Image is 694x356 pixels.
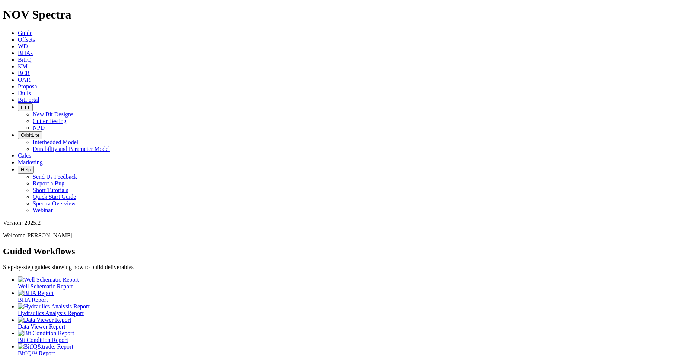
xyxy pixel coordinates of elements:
img: BitIQ&trade; Report [18,343,73,350]
p: Welcome [3,232,691,239]
span: OrbitLite [21,132,39,138]
a: Webinar [33,207,53,213]
a: Data Viewer Report Data Viewer Report [18,317,691,330]
a: Spectra Overview [33,200,76,207]
img: Well Schematic Report [18,276,79,283]
a: New Bit Designs [33,111,73,117]
div: Version: 2025.2 [3,220,691,226]
a: Offsets [18,36,35,43]
a: Guide [18,30,32,36]
img: Bit Condition Report [18,330,74,337]
img: BHA Report [18,290,54,297]
img: Hydraulics Analysis Report [18,303,90,310]
span: Bit Condition Report [18,337,68,343]
a: Quick Start Guide [33,194,76,200]
a: NPD [33,124,45,131]
button: Help [18,166,34,174]
a: BHAs [18,50,33,56]
a: Hydraulics Analysis Report Hydraulics Analysis Report [18,303,691,316]
a: Durability and Parameter Model [33,146,110,152]
a: OAR [18,77,31,83]
span: Data Viewer Report [18,323,65,330]
a: BitPortal [18,97,39,103]
span: Help [21,167,31,172]
a: Proposal [18,83,39,90]
a: Dulls [18,90,31,96]
h2: Guided Workflows [3,246,691,256]
p: Step-by-step guides showing how to build deliverables [3,264,691,271]
a: Cutter Testing [33,118,67,124]
a: BitIQ [18,56,31,63]
h1: NOV Spectra [3,8,691,22]
a: Calcs [18,152,31,159]
a: Report a Bug [33,180,64,187]
button: FTT [18,103,33,111]
a: Marketing [18,159,43,165]
span: Well Schematic Report [18,283,73,289]
a: BHA Report BHA Report [18,290,691,303]
a: Bit Condition Report Bit Condition Report [18,330,691,343]
a: Send Us Feedback [33,174,77,180]
span: BHA Report [18,297,48,303]
span: FTT [21,104,30,110]
a: Interbedded Model [33,139,78,145]
a: WD [18,43,28,49]
span: Hydraulics Analysis Report [18,310,84,316]
a: Well Schematic Report Well Schematic Report [18,276,691,289]
img: Data Viewer Report [18,317,71,323]
a: BCR [18,70,30,76]
button: OrbitLite [18,131,42,139]
span: [PERSON_NAME] [25,232,73,239]
a: Short Tutorials [33,187,68,193]
a: KM [18,63,28,69]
